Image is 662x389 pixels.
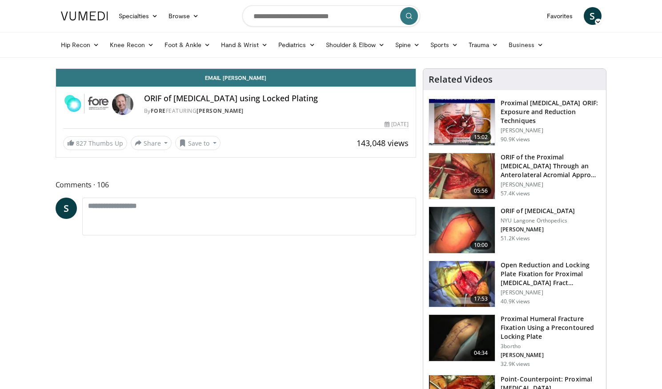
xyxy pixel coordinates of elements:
p: 90.9K views [501,136,530,143]
img: gardener_hum_1.png.150x105_q85_crop-smart_upscale.jpg [429,99,495,145]
p: [PERSON_NAME] [501,181,601,188]
p: 51.2K views [501,235,530,242]
img: Avatar [112,94,133,115]
p: 3bortho [501,343,601,350]
a: 827 Thumbs Up [63,136,127,150]
input: Search topics, interventions [242,5,420,27]
a: Favorites [542,7,578,25]
h3: Open Reduction and Locking Plate Fixation for Proximal [MEDICAL_DATA] Fract… [501,261,601,287]
img: 270515_0000_1.png.150x105_q85_crop-smart_upscale.jpg [429,207,495,253]
img: FORE [63,94,108,115]
span: 143,048 views [357,138,409,148]
a: FORE [151,107,166,115]
span: 15:02 [470,133,492,142]
h4: ORIF of [MEDICAL_DATA] using Locked Plating [144,94,409,103]
div: By FEATURING [144,107,409,115]
a: Email [PERSON_NAME] [56,69,416,87]
a: Specialties [113,7,164,25]
a: Business [503,36,549,54]
div: [DATE] [385,120,409,128]
p: 57.4K views [501,190,530,197]
img: VuMedi Logo [61,12,108,20]
a: 10:00 ORIF of [MEDICAL_DATA] NYU Langone Orthopedics [PERSON_NAME] 51.2K views [429,206,601,254]
a: Trauma [463,36,504,54]
p: 32.9K views [501,361,530,368]
a: S [56,198,77,219]
span: 17:53 [470,294,492,303]
a: Pediatrics [273,36,321,54]
p: NYU Langone Orthopedics [501,217,575,224]
a: Sports [425,36,463,54]
span: 10:00 [470,241,492,250]
p: [PERSON_NAME] [501,226,575,233]
button: Save to [175,136,221,150]
h4: Related Videos [429,74,493,85]
a: 04:34 Proximal Humeral Fracture Fixation Using a Precontoured Locking Plate 3bortho [PERSON_NAME]... [429,314,601,368]
h3: Proximal [MEDICAL_DATA] ORIF: Exposure and Reduction Techniques [501,99,601,125]
h3: Proximal Humeral Fracture Fixation Using a Precontoured Locking Plate [501,314,601,341]
img: gardner_3.png.150x105_q85_crop-smart_upscale.jpg [429,153,495,199]
h3: ORIF of [MEDICAL_DATA] [501,206,575,215]
a: Knee Recon [104,36,159,54]
a: [PERSON_NAME] [197,107,244,115]
a: 17:53 Open Reduction and Locking Plate Fixation for Proximal [MEDICAL_DATA] Fract… [PERSON_NAME] ... [429,261,601,308]
a: 05:56 ORIF of the Proximal [MEDICAL_DATA] Through an Anterolateral Acromial Appro… [PERSON_NAME] ... [429,153,601,200]
p: [PERSON_NAME] [501,289,601,296]
h3: ORIF of the Proximal [MEDICAL_DATA] Through an Anterolateral Acromial Appro… [501,153,601,179]
span: Comments 106 [56,179,417,191]
a: Browse [163,7,204,25]
p: 40.9K views [501,298,530,305]
button: Share [131,136,172,150]
a: Hip Recon [56,36,105,54]
img: 38727_0000_3.png.150x105_q85_crop-smart_upscale.jpg [429,315,495,361]
span: 827 [76,139,87,147]
span: 04:34 [470,349,492,357]
p: [PERSON_NAME] [501,127,601,134]
img: Q2xRg7exoPLTwO8X4xMDoxOjBzMTt2bJ.150x105_q85_crop-smart_upscale.jpg [429,261,495,307]
span: 05:56 [470,187,492,195]
a: Shoulder & Elbow [321,36,390,54]
a: Foot & Ankle [159,36,216,54]
a: 15:02 Proximal [MEDICAL_DATA] ORIF: Exposure and Reduction Techniques [PERSON_NAME] 90.9K views [429,99,601,146]
p: [PERSON_NAME] [501,352,601,359]
a: S [584,7,602,25]
a: Hand & Wrist [216,36,273,54]
a: Spine [390,36,425,54]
